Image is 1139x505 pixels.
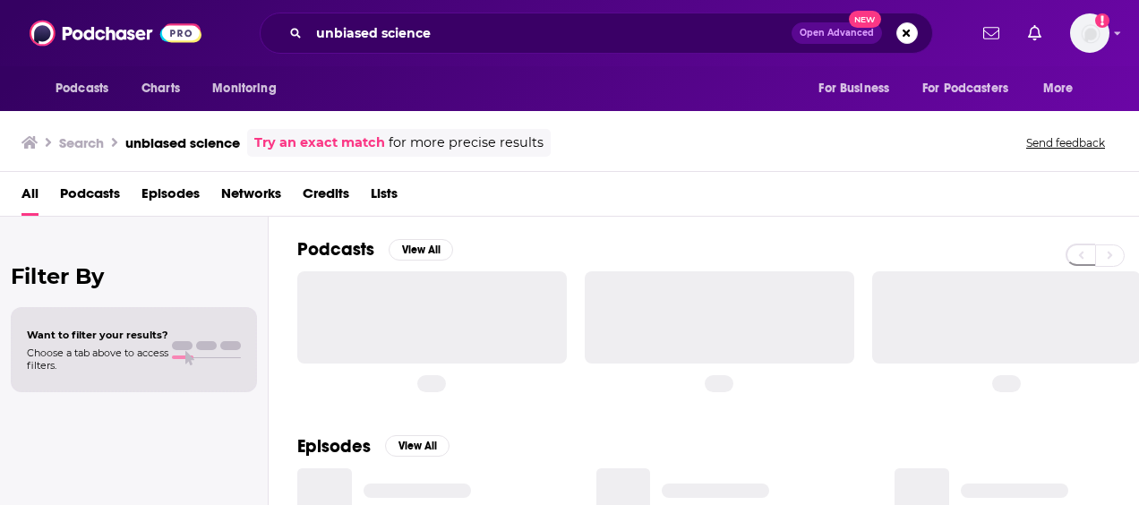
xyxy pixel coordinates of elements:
h3: unbiased science [125,134,240,151]
input: Search podcasts, credits, & more... [309,19,792,47]
span: For Podcasters [922,76,1008,101]
a: PodcastsView All [297,238,453,261]
button: open menu [1031,72,1096,106]
h3: Search [59,134,104,151]
a: EpisodesView All [297,435,450,458]
button: View All [389,239,453,261]
span: Choose a tab above to access filters. [27,347,168,372]
a: All [21,179,39,216]
span: Open Advanced [800,29,874,38]
span: New [849,11,881,28]
span: For Business [818,76,889,101]
a: Show notifications dropdown [1021,18,1049,48]
span: for more precise results [389,133,544,153]
button: open menu [806,72,912,106]
a: Podcasts [60,179,120,216]
a: Lists [371,179,398,216]
h2: Episodes [297,435,371,458]
span: Logged in as AtriaBooks [1070,13,1109,53]
svg: Add a profile image [1095,13,1109,28]
button: Open AdvancedNew [792,22,882,44]
a: Try an exact match [254,133,385,153]
span: Charts [141,76,180,101]
h2: Podcasts [297,238,374,261]
a: Episodes [141,179,200,216]
a: Show notifications dropdown [976,18,1006,48]
a: Credits [303,179,349,216]
button: View All [385,435,450,457]
span: Podcasts [56,76,108,101]
button: Show profile menu [1070,13,1109,53]
button: Send feedback [1021,135,1110,150]
button: open menu [200,72,299,106]
img: User Profile [1070,13,1109,53]
img: Podchaser - Follow, Share and Rate Podcasts [30,16,201,50]
button: open menu [43,72,132,106]
span: More [1043,76,1074,101]
a: Charts [130,72,191,106]
h2: Filter By [11,263,257,289]
a: Networks [221,179,281,216]
span: Monitoring [212,76,276,101]
div: Search podcasts, credits, & more... [260,13,933,54]
span: Want to filter your results? [27,329,168,341]
button: open menu [911,72,1034,106]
